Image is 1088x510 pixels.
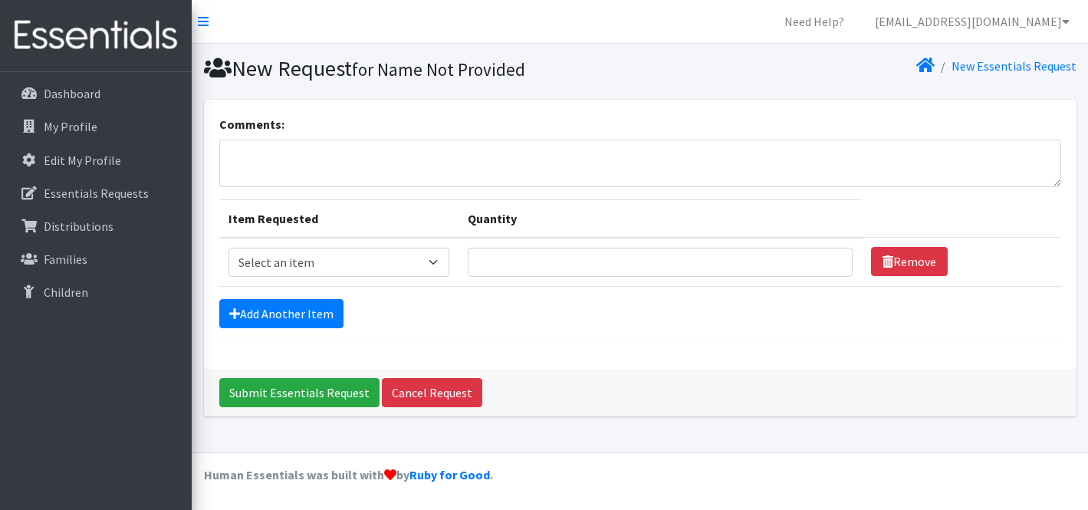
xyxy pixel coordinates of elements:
[6,78,186,109] a: Dashboard
[863,6,1082,37] a: [EMAIL_ADDRESS][DOMAIN_NAME]
[871,247,948,276] a: Remove
[44,186,149,201] p: Essentials Requests
[44,86,100,101] p: Dashboard
[6,211,186,242] a: Distributions
[219,299,343,328] a: Add Another Item
[459,199,862,238] th: Quantity
[219,115,284,133] label: Comments:
[219,199,459,238] th: Item Requested
[6,145,186,176] a: Edit My Profile
[219,378,380,407] input: Submit Essentials Request
[952,58,1076,74] a: New Essentials Request
[44,285,88,300] p: Children
[44,153,121,168] p: Edit My Profile
[6,10,186,61] img: HumanEssentials
[6,277,186,308] a: Children
[6,111,186,142] a: My Profile
[44,252,87,267] p: Families
[382,378,482,407] a: Cancel Request
[44,119,97,134] p: My Profile
[6,178,186,209] a: Essentials Requests
[204,467,493,482] strong: Human Essentials was built with by .
[352,58,525,81] small: for Name Not Provided
[772,6,856,37] a: Need Help?
[204,55,635,82] h1: New Request
[409,467,490,482] a: Ruby for Good
[44,219,113,234] p: Distributions
[6,244,186,275] a: Families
